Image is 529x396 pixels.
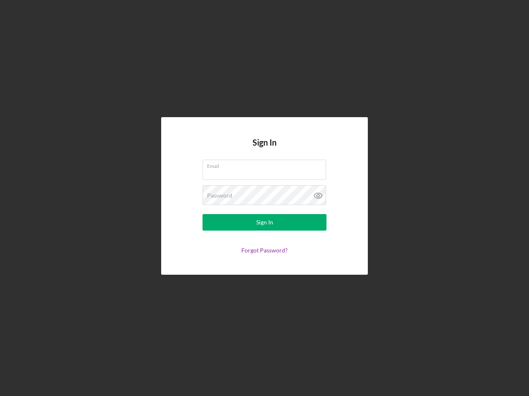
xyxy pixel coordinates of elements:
div: Sign In [256,214,273,231]
button: Sign In [203,214,326,231]
label: Email [207,160,326,169]
label: Password [207,192,232,199]
a: Forgot Password? [241,247,288,254]
h4: Sign In [253,138,276,160]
